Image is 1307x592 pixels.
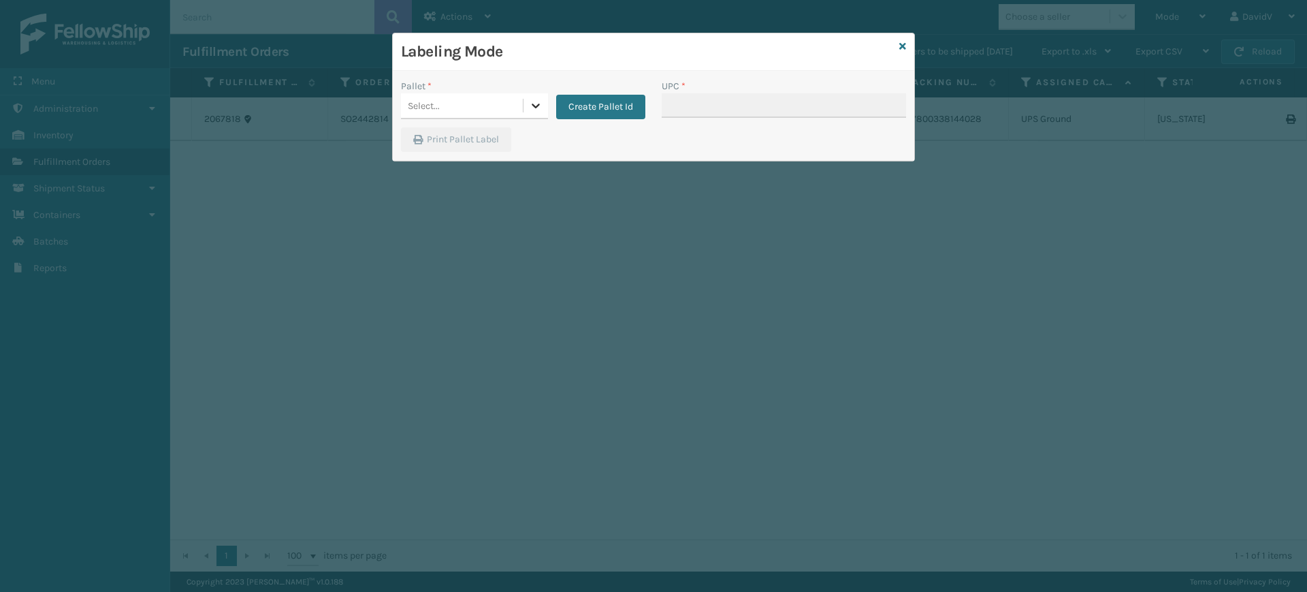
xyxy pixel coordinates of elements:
[401,42,894,62] h3: Labeling Mode
[408,99,440,113] div: Select...
[401,79,432,93] label: Pallet
[556,95,645,119] button: Create Pallet Id
[662,79,685,93] label: UPC
[401,127,511,152] button: Print Pallet Label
